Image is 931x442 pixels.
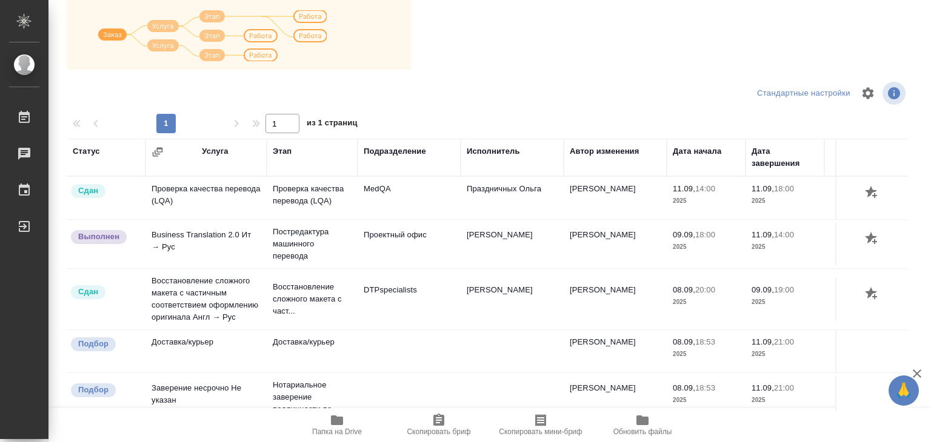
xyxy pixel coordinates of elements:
[862,183,883,203] button: Добавить оценку
[312,427,362,436] span: Папка на Drive
[673,195,739,207] p: 2025
[673,337,695,346] p: 08.09,
[499,427,582,436] span: Скопировать мини-бриф
[145,223,267,265] td: Business Translation 2.0 Ит → Рус
[752,184,774,193] p: 11.09,
[407,427,470,436] span: Скопировать бриф
[564,278,667,320] td: [PERSON_NAME]
[461,177,564,219] td: Праздничных Ольга
[673,184,695,193] p: 11.09,
[152,146,164,158] button: Сгруппировать
[364,145,426,157] div: Подразделение
[754,84,853,103] div: split button
[830,336,897,348] p: 0
[564,376,667,418] td: [PERSON_NAME]
[695,337,715,346] p: 18:53
[830,241,897,253] p: слово
[830,195,897,207] p: час
[145,177,267,219] td: Проверка качества перевода (LQA)
[592,408,693,442] button: Обновить файлы
[307,116,358,133] span: из 1 страниц
[673,394,739,406] p: 2025
[78,231,119,243] p: Выполнен
[78,185,98,197] p: Сдан
[830,183,897,195] p: 1
[570,145,639,157] div: Автор изменения
[461,223,564,265] td: [PERSON_NAME]
[613,427,672,436] span: Обновить файлы
[273,226,352,262] p: Постредактура машинного перевода
[145,330,267,372] td: Доставка/курьер
[358,177,461,219] td: MedQA
[358,223,461,265] td: Проектный офис
[695,230,715,239] p: 18:00
[564,223,667,265] td: [PERSON_NAME]
[752,285,774,294] p: 09.09,
[490,408,592,442] button: Скопировать мини-бриф
[752,145,818,170] div: Дата завершения
[461,278,564,320] td: [PERSON_NAME]
[774,383,794,392] p: 21:00
[830,394,897,406] p: док.
[673,348,739,360] p: 2025
[830,348,897,360] p: шт
[752,241,818,253] p: 2025
[695,285,715,294] p: 20:00
[752,394,818,406] p: 2025
[273,145,292,157] div: Этап
[830,382,897,394] p: 0
[673,296,739,308] p: 2025
[830,229,897,241] p: 102,5
[752,195,818,207] p: 2025
[388,408,490,442] button: Скопировать бриф
[286,408,388,442] button: Папка на Drive
[467,145,520,157] div: Исполнитель
[752,348,818,360] p: 2025
[673,383,695,392] p: 08.09,
[358,278,461,320] td: DTPspecialists
[774,337,794,346] p: 21:00
[853,79,883,108] span: Настроить таблицу
[673,285,695,294] p: 08.09,
[145,269,267,329] td: Восстановление сложного макета с частичным соответствием оформлению оригинала Англ → Рус
[673,241,739,253] p: 2025
[830,296,897,308] p: Страница А4
[202,145,228,157] div: Услуга
[862,229,883,249] button: Добавить оценку
[695,383,715,392] p: 18:53
[830,284,897,296] p: 19
[564,330,667,372] td: [PERSON_NAME]
[695,184,715,193] p: 14:00
[752,230,774,239] p: 11.09,
[73,145,100,157] div: Статус
[78,338,108,350] p: Подбор
[273,379,352,415] p: Нотариальное заверение подлинности по...
[564,177,667,219] td: [PERSON_NAME]
[273,183,352,207] p: Проверка качества перевода (LQA)
[889,375,919,406] button: 🙏
[273,336,352,348] p: Доставка/курьер
[862,284,883,305] button: Добавить оценку
[673,230,695,239] p: 09.09,
[752,383,774,392] p: 11.09,
[752,337,774,346] p: 11.09,
[145,376,267,418] td: Заверение несрочно Не указан
[774,230,794,239] p: 14:00
[752,296,818,308] p: 2025
[883,82,908,105] span: Посмотреть информацию
[78,384,108,396] p: Подбор
[774,285,794,294] p: 19:00
[273,281,352,317] p: Восстановление сложного макета с част...
[893,378,914,403] span: 🙏
[78,286,98,298] p: Сдан
[673,145,721,157] div: Дата начала
[774,184,794,193] p: 18:00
